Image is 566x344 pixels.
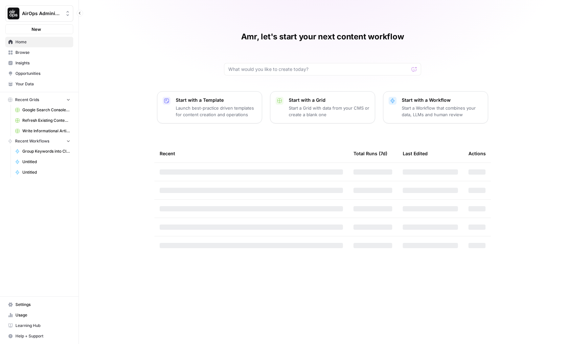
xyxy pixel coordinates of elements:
[15,97,39,103] span: Recent Grids
[5,79,73,89] a: Your Data
[5,58,73,68] a: Insights
[353,144,387,162] div: Total Runs (7d)
[22,10,62,17] span: AirOps Administrative
[241,32,404,42] h1: Amr, let's start your next content workflow
[157,91,262,123] button: Start with a TemplateLaunch best-practice driven templates for content creation and operations
[22,169,70,175] span: Untitled
[289,105,370,118] p: Start a Grid with data from your CMS or create a blank one
[403,144,428,162] div: Last Edited
[22,128,70,134] span: Write Informational Article
[5,5,73,22] button: Workspace: AirOps Administrative
[12,157,73,167] a: Untitled
[15,50,70,55] span: Browse
[15,333,70,339] span: Help + Support
[15,71,70,76] span: Opportunities
[160,144,343,162] div: Recent
[270,91,375,123] button: Start with a GridStart a Grid with data from your CMS or create a blank one
[12,105,73,115] a: Google Search Console - [DOMAIN_NAME]
[289,97,370,103] p: Start with a Grid
[22,118,70,123] span: Refresh Existing Content (3)
[5,331,73,341] button: Help + Support
[15,39,70,45] span: Home
[383,91,488,123] button: Start with a WorkflowStart a Workflow that combines your data, LLMs and human review
[12,146,73,157] a: Group Keywords into Clusters
[12,126,73,136] a: Write Informational Article
[15,60,70,66] span: Insights
[5,95,73,105] button: Recent Grids
[15,323,70,329] span: Learning Hub
[22,148,70,154] span: Group Keywords into Clusters
[15,302,70,308] span: Settings
[228,66,409,73] input: What would you like to create today?
[22,159,70,165] span: Untitled
[12,167,73,178] a: Untitled
[5,24,73,34] button: New
[12,115,73,126] a: Refresh Existing Content (3)
[5,310,73,320] a: Usage
[5,47,73,58] a: Browse
[15,138,49,144] span: Recent Workflows
[32,26,41,32] span: New
[176,105,257,118] p: Launch best-practice driven templates for content creation and operations
[402,97,483,103] p: Start with a Workflow
[176,97,257,103] p: Start with a Template
[468,144,486,162] div: Actions
[5,299,73,310] a: Settings
[22,107,70,113] span: Google Search Console - [DOMAIN_NAME]
[15,81,70,87] span: Your Data
[5,136,73,146] button: Recent Workflows
[5,37,73,47] a: Home
[402,105,483,118] p: Start a Workflow that combines your data, LLMs and human review
[5,68,73,79] a: Opportunities
[15,312,70,318] span: Usage
[5,320,73,331] a: Learning Hub
[8,8,19,19] img: AirOps Administrative Logo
